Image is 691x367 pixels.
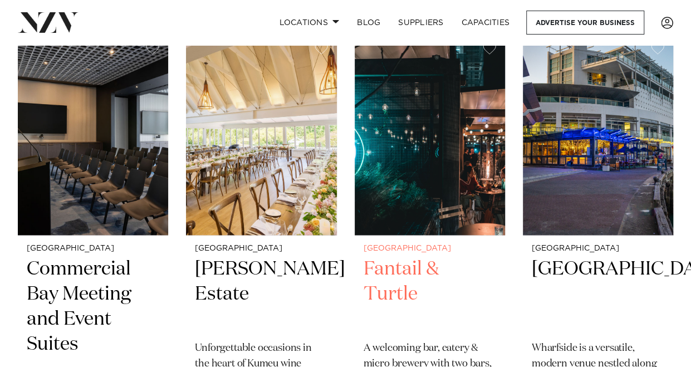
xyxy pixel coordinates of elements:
[27,257,159,357] h2: Commercial Bay Meeting and Event Suites
[27,244,159,253] small: [GEOGRAPHIC_DATA]
[348,11,389,35] a: BLOG
[195,257,327,332] h2: [PERSON_NAME] Estate
[532,257,664,332] h2: [GEOGRAPHIC_DATA]
[389,11,452,35] a: SUPPLIERS
[195,244,327,253] small: [GEOGRAPHIC_DATA]
[453,11,519,35] a: Capacities
[270,11,348,35] a: Locations
[18,12,79,32] img: nzv-logo.png
[532,244,664,253] small: [GEOGRAPHIC_DATA]
[364,244,496,253] small: [GEOGRAPHIC_DATA]
[526,11,644,35] a: Advertise your business
[364,257,496,332] h2: Fantail & Turtle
